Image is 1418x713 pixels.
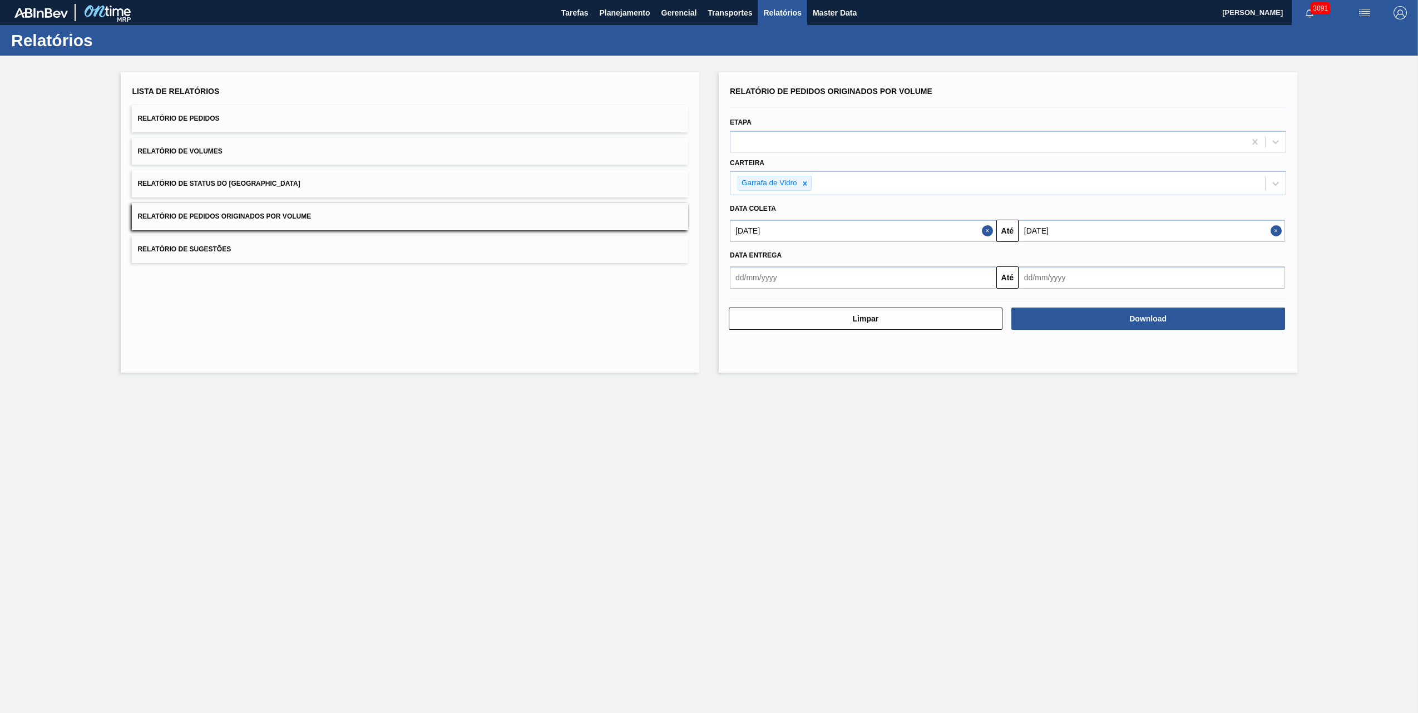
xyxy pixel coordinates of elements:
[561,6,589,19] span: Tarefas
[708,6,752,19] span: Transportes
[137,115,219,122] span: Relatório de Pedidos
[738,176,799,190] div: Garrafa de Vidro
[137,180,300,187] span: Relatório de Status do [GEOGRAPHIC_DATA]
[14,8,68,18] img: TNhmsLtSVTkK8tSr43FrP2fwEKptu5GPRR3wAAAABJRU5ErkJggg==
[1292,5,1327,21] button: Notificações
[137,147,222,155] span: Relatório de Volumes
[1011,308,1285,330] button: Download
[813,6,857,19] span: Master Data
[729,308,1002,330] button: Limpar
[137,212,311,220] span: Relatório de Pedidos Originados por Volume
[132,138,688,165] button: Relatório de Volumes
[599,6,650,19] span: Planejamento
[1394,6,1407,19] img: Logout
[730,159,764,167] label: Carteira
[132,87,219,96] span: Lista de Relatórios
[982,220,996,242] button: Close
[132,203,688,230] button: Relatório de Pedidos Originados por Volume
[1271,220,1285,242] button: Close
[996,220,1019,242] button: Até
[763,6,801,19] span: Relatórios
[996,266,1019,289] button: Até
[730,205,776,212] span: Data coleta
[1019,266,1285,289] input: dd/mm/yyyy
[132,105,688,132] button: Relatório de Pedidos
[730,87,932,96] span: Relatório de Pedidos Originados por Volume
[730,118,752,126] label: Etapa
[1311,2,1330,14] span: 3091
[132,236,688,263] button: Relatório de Sugestões
[730,251,782,259] span: Data entrega
[730,220,996,242] input: dd/mm/yyyy
[137,245,231,253] span: Relatório de Sugestões
[661,6,697,19] span: Gerencial
[132,170,688,197] button: Relatório de Status do [GEOGRAPHIC_DATA]
[1019,220,1285,242] input: dd/mm/yyyy
[1358,6,1371,19] img: userActions
[730,266,996,289] input: dd/mm/yyyy
[11,34,209,47] h1: Relatórios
